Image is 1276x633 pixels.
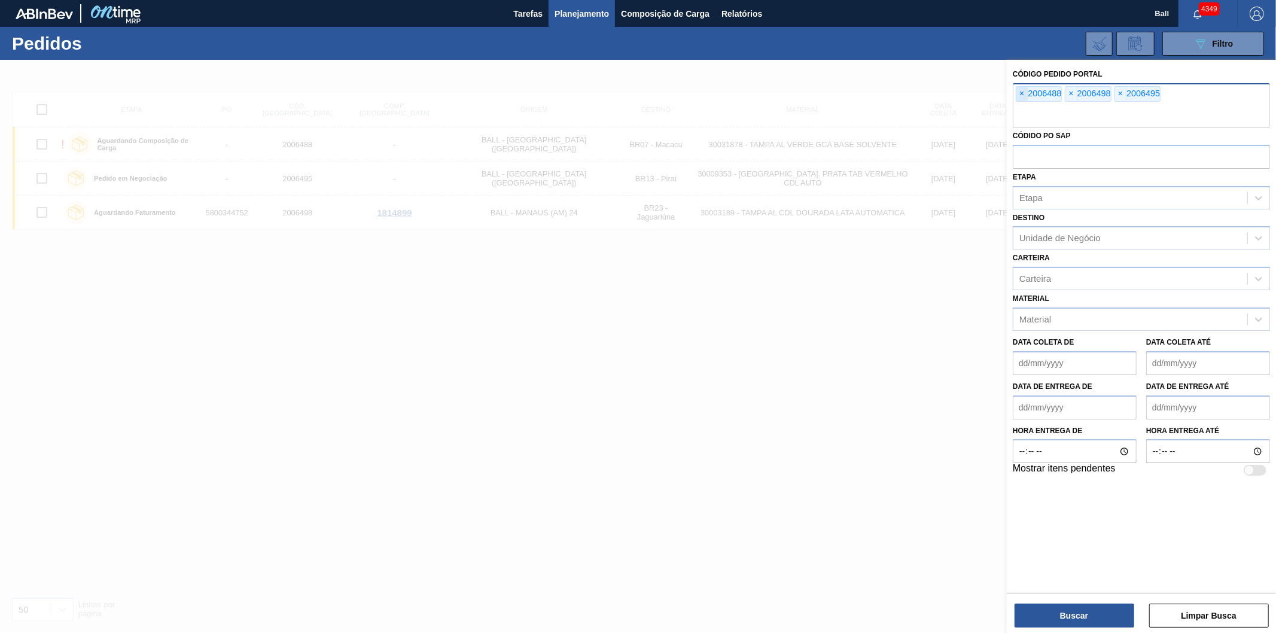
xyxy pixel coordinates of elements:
[1019,193,1043,203] div: Etapa
[1065,87,1077,101] span: ×
[1019,274,1051,284] div: Carteira
[1146,351,1270,375] input: dd/mm/yyyy
[1199,2,1220,16] span: 4349
[1116,32,1155,56] div: Solicitação de Revisão de Pedidos
[555,7,609,21] span: Planejamento
[1019,314,1051,324] div: Material
[1013,395,1137,419] input: dd/mm/yyyy
[1013,70,1103,78] label: Código Pedido Portal
[16,8,73,19] img: TNhmsLtSVTkK8tSr43FrP2fwEKptu5GPRR3wAAAABJRU5ErkJggg==
[1019,233,1101,244] div: Unidade de Negócio
[1013,214,1044,222] label: Destino
[1013,173,1036,181] label: Etapa
[513,7,543,21] span: Tarefas
[1162,32,1264,56] button: Filtro
[1016,87,1028,101] span: ×
[1065,86,1111,102] div: 2006498
[1016,86,1062,102] div: 2006488
[1114,86,1161,102] div: 2006495
[1013,463,1116,477] label: Mostrar itens pendentes
[1213,39,1234,48] span: Filtro
[1146,422,1270,440] label: Hora entrega até
[12,36,194,50] h1: Pedidos
[1013,338,1074,346] label: Data coleta de
[1013,254,1050,262] label: Carteira
[1013,382,1092,391] label: Data de Entrega de
[1013,294,1049,303] label: Material
[1250,7,1264,21] img: Logout
[1146,338,1211,346] label: Data coleta até
[621,7,709,21] span: Composição de Carga
[1013,351,1137,375] input: dd/mm/yyyy
[1086,32,1113,56] div: Importar Negociações dos Pedidos
[1013,132,1071,140] label: Códido PO SAP
[1115,87,1126,101] span: ×
[721,7,762,21] span: Relatórios
[1178,5,1217,22] button: Notificações
[1146,395,1270,419] input: dd/mm/yyyy
[1013,422,1137,440] label: Hora entrega de
[1146,382,1229,391] label: Data de Entrega até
